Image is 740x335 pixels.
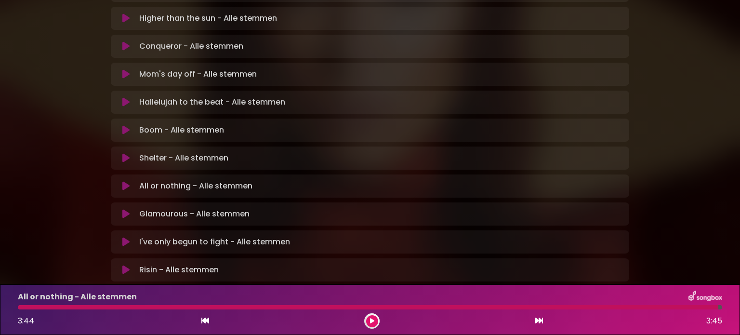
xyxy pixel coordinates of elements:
img: songbox-logo-white.png [688,291,722,303]
span: 3:44 [18,315,34,326]
p: Higher than the sun - Alle stemmen [139,13,277,24]
p: All or nothing - Alle stemmen [139,180,252,192]
span: 3:45 [706,315,722,327]
p: Conqueror - Alle stemmen [139,40,243,52]
p: Risin - Alle stemmen [139,264,219,276]
p: I've only begun to fight - Alle stemmen [139,236,290,248]
p: Hallelujah to the beat - Alle stemmen [139,96,285,108]
p: Boom - Alle stemmen [139,124,224,136]
p: Glamourous - Alle stemmen [139,208,250,220]
p: Shelter - Alle stemmen [139,152,228,164]
p: Mom's day off - Alle stemmen [139,68,257,80]
p: All or nothing - Alle stemmen [18,291,137,303]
